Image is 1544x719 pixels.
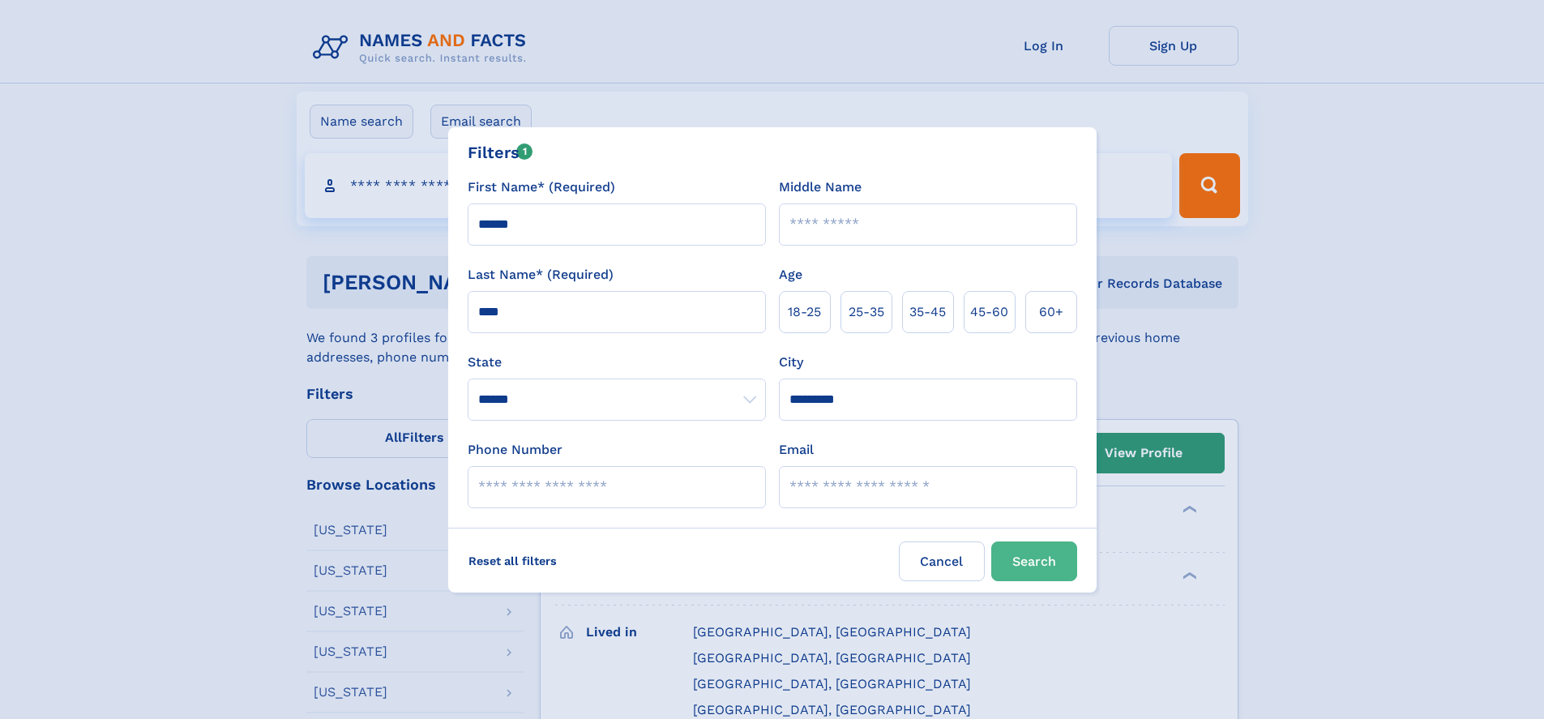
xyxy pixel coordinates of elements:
label: Cancel [899,541,985,581]
span: 60+ [1039,302,1063,322]
button: Search [991,541,1077,581]
label: Email [779,440,814,460]
span: 18‑25 [788,302,821,322]
label: City [779,353,803,372]
span: 45‑60 [970,302,1008,322]
label: State [468,353,766,372]
label: Reset all filters [458,541,567,580]
label: First Name* (Required) [468,178,615,197]
span: 25‑35 [849,302,884,322]
label: Phone Number [468,440,562,460]
div: Filters [468,140,533,165]
span: 35‑45 [909,302,946,322]
label: Last Name* (Required) [468,265,614,285]
label: Age [779,265,802,285]
label: Middle Name [779,178,862,197]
